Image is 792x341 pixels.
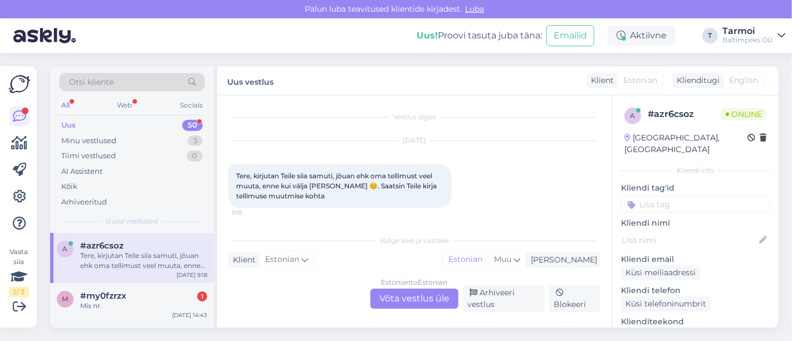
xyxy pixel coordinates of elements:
div: Tiimi vestlused [61,150,116,162]
div: [GEOGRAPHIC_DATA], [GEOGRAPHIC_DATA] [624,132,747,155]
span: English [729,75,758,86]
span: #my0fzrzx [80,291,126,301]
div: 0 [187,150,203,162]
div: Vestlus algas [228,112,600,122]
b: Uus! [417,30,438,41]
span: Uued vestlused [106,216,158,226]
div: 3 [188,135,203,147]
div: # azr6csoz [648,108,721,121]
span: Estonian [623,75,657,86]
span: Tere, kirjutan Teile siia samuti, jõuan ehk oma tellimust veel muuta, enne kui välja [PERSON_NAME... [236,172,438,200]
div: Minu vestlused [61,135,116,147]
span: #azr6csoz [80,241,124,251]
div: Kõik [61,181,77,192]
div: Tarmoi [722,27,773,36]
div: 50 [182,120,203,131]
div: Arhiveeritud [61,197,107,208]
img: Askly Logo [9,75,30,93]
div: T [702,28,718,43]
span: m [62,295,69,303]
p: Kliendi email [621,254,770,265]
div: Blokeeri [549,285,600,312]
span: Otsi kliente [69,76,114,88]
span: 9:18 [232,208,273,217]
div: Klient [228,254,256,266]
span: Online [721,108,766,120]
div: Mis nr. [80,301,207,311]
span: a [630,111,635,120]
input: Lisa nimi [622,234,757,246]
div: 2 / 3 [9,287,29,297]
div: [DATE] 14:43 [172,311,207,319]
div: Kliendi info [621,165,770,176]
div: Estonian to Estonian [382,277,448,288]
div: Arhiveeri vestlus [463,285,545,312]
div: Tere, kirjutan Teile siia samuti, jõuan ehk oma tellimust veel muuta, enne kui välja [PERSON_NAME... [80,251,207,271]
div: 1 [197,291,207,301]
div: Vaata siia [9,247,29,297]
input: Lisa tag [621,196,770,213]
label: Uus vestlus [227,73,273,88]
div: [PERSON_NAME] [526,254,597,266]
button: Emailid [546,25,594,46]
span: Luba [462,4,487,14]
span: a [63,245,68,253]
div: Baltimpeks OÜ [722,36,773,45]
div: AI Assistent [61,166,102,177]
p: Kliendi telefon [621,285,770,296]
div: Socials [178,98,205,113]
div: Klient [586,75,614,86]
p: Klienditeekond [621,316,770,328]
div: Estonian [443,251,488,268]
div: Valige keel ja vastake [228,236,600,246]
div: Küsi meiliaadressi [621,265,700,280]
div: Uus [61,120,76,131]
a: TarmoiBaltimpeks OÜ [722,27,785,45]
p: Kliendi tag'id [621,182,770,194]
div: [DATE] [228,135,600,145]
span: Estonian [265,254,299,266]
p: Kliendi nimi [621,217,770,229]
span: Muu [494,254,511,264]
div: Aktiivne [608,26,676,46]
div: Küsi telefoninumbrit [621,296,711,311]
div: Web [115,98,135,113]
div: Proovi tasuta juba täna: [417,29,542,42]
div: Klienditugi [672,75,720,86]
div: [DATE] 9:18 [177,271,207,279]
div: All [59,98,72,113]
div: Võta vestlus üle [370,289,458,309]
